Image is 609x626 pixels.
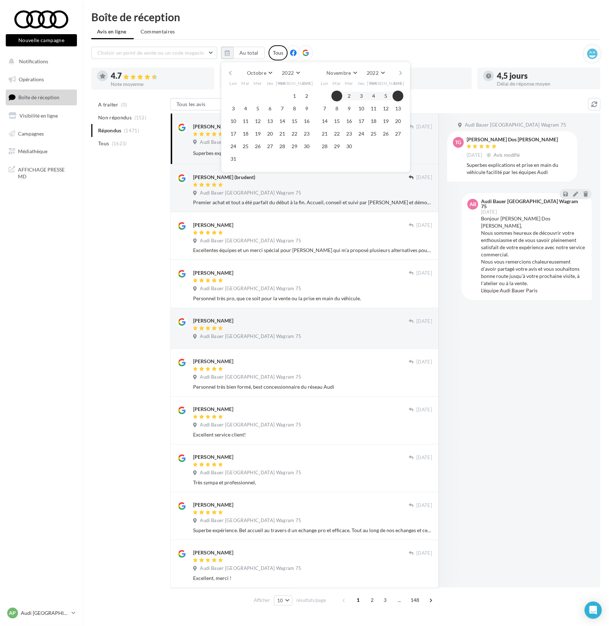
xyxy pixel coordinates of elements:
div: [PERSON_NAME] [193,453,233,461]
a: Médiathèque [4,144,78,159]
button: 14 [319,116,330,127]
span: Audi Bauer [GEOGRAPHIC_DATA] Wagram 75 [200,422,301,428]
button: 19 [252,128,263,139]
div: [PERSON_NAME] [193,549,233,556]
span: Jeu [358,80,365,86]
a: Opérations [4,72,78,87]
span: ... [394,594,405,606]
button: 29 [331,141,342,152]
button: 30 [344,141,354,152]
span: Audi Bauer [GEOGRAPHIC_DATA] Wagram 75 [465,122,566,128]
span: Tous les avis [177,101,206,107]
span: AB [470,201,476,208]
a: AP Audi [GEOGRAPHIC_DATA] 17 [6,606,77,620]
button: 2 [301,91,312,101]
span: (1623) [112,141,127,146]
button: 2 [344,91,354,101]
span: [DATE] [416,174,432,181]
span: Mar [241,80,250,86]
button: 18 [240,128,251,139]
div: [PERSON_NAME] [193,501,233,508]
button: 8 [331,103,342,114]
span: Audi Bauer [GEOGRAPHIC_DATA] Wagram 75 [200,565,301,572]
div: Excellent service client! [193,431,432,438]
span: Visibilité en ligne [19,113,58,119]
div: Audi Bauer [GEOGRAPHIC_DATA] Wagram 75 [481,199,585,209]
button: 24 [228,141,239,152]
div: Note moyenne [111,82,209,87]
div: Excellent, merci ! [193,575,432,582]
span: Lun [229,80,237,86]
button: Choisir un point de vente ou un code magasin [91,47,217,59]
button: 2022 [364,68,387,78]
span: Jeu [266,80,274,86]
span: AP [9,609,16,617]
div: Personnel très pro, que ce soit pour la vente ou la prise en main du véhicule. [193,295,432,302]
button: Octobre [244,68,275,78]
div: [PERSON_NAME] [193,317,233,324]
button: 1 [289,91,300,101]
span: [DATE] [416,270,432,277]
span: Dim [302,80,311,86]
span: [DATE] [416,359,432,365]
span: Campagnes [18,130,44,136]
button: Tous les avis [170,98,242,110]
button: Au total [233,47,265,59]
button: 6 [265,103,275,114]
span: [DATE] [481,210,497,214]
div: Superbes explications et prise en main du véhicule facilité par les équipes Audi [193,150,385,157]
button: 10 [274,595,292,606]
span: TG [455,139,462,146]
span: A traiter [98,101,118,108]
a: Campagnes [4,126,78,141]
button: 10 [228,116,239,127]
span: Audi Bauer [GEOGRAPHIC_DATA] Wagram 75 [200,190,301,196]
button: 11 [240,116,251,127]
div: Open Intercom Messenger [585,602,602,619]
span: 3 [380,594,391,606]
button: 27 [393,128,403,139]
span: Audi Bauer [GEOGRAPHIC_DATA] Wagram 75 [200,470,301,476]
button: 9 [301,103,312,114]
button: 14 [277,116,288,127]
span: Opérations [19,76,44,82]
span: [DATE] [416,318,432,325]
button: 5 [380,91,391,101]
span: Lun [321,80,329,86]
span: (0) [121,102,127,108]
a: AFFICHAGE PRESSE MD [4,162,78,183]
span: Mer [345,80,353,86]
button: 24 [356,128,367,139]
span: [PERSON_NAME] [276,80,313,86]
div: Personnel très bien formé, best concessionnaire du réseau Audi [193,383,432,390]
span: Audi Bauer [GEOGRAPHIC_DATA] Wagram 75 [200,333,301,340]
div: Superbe expérience. Bel accueil au travers d un echange pro et efficace. Tout au long de nos echa... [193,527,432,534]
div: Tous [269,45,288,60]
div: [PERSON_NAME] [193,269,233,277]
div: [PERSON_NAME] [193,358,233,365]
span: Tous [98,140,109,147]
button: 22 [331,128,342,139]
button: 23 [344,128,354,139]
button: Notifications [4,54,75,69]
span: Octobre [247,70,266,76]
span: 2 [367,594,378,606]
button: 3 [228,103,239,114]
button: Au total [221,47,265,59]
button: 21 [277,128,288,139]
p: Audi [GEOGRAPHIC_DATA] 17 [21,609,69,617]
div: [PERSON_NAME] Dos [PERSON_NAME] [193,123,284,130]
a: Boîte de réception [4,90,78,105]
span: 2022 [367,70,379,76]
button: 23 [301,128,312,139]
span: (152) [134,115,147,120]
button: 4 [368,91,379,101]
button: 29 [289,141,300,152]
button: 26 [252,141,263,152]
div: 4,5 jours [497,72,595,80]
button: 3 [356,91,367,101]
span: Dim [394,80,402,86]
div: 91 % [368,72,466,80]
span: Choisir un point de vente ou un code magasin [97,50,204,56]
span: Commentaires [141,28,175,35]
